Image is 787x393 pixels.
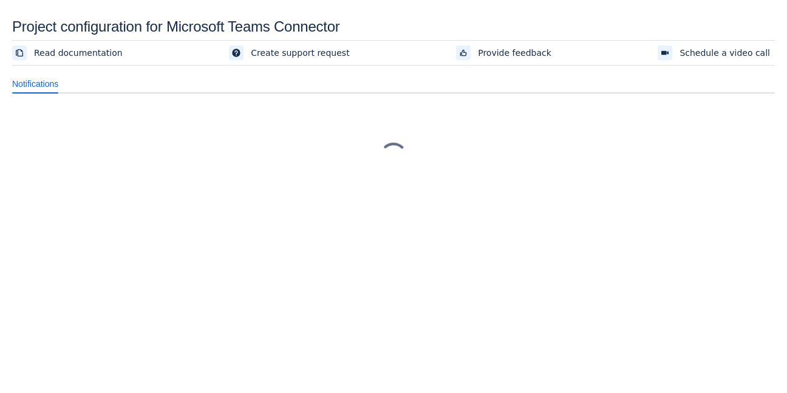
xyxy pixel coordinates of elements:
[12,78,58,90] span: Notifications
[251,47,349,59] span: Create support request
[34,47,123,59] span: Read documentation
[458,48,468,58] span: feedback
[12,18,775,35] div: Project configuration for Microsoft Teams Connector
[456,46,556,60] a: Provide feedback
[12,46,128,60] a: Read documentation
[658,46,775,60] a: Schedule a video call
[478,47,551,59] span: Provide feedback
[680,47,770,59] span: Schedule a video call
[229,46,354,60] a: Create support request
[231,48,241,58] span: support
[15,48,24,58] span: documentation
[660,48,670,58] span: videoCall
